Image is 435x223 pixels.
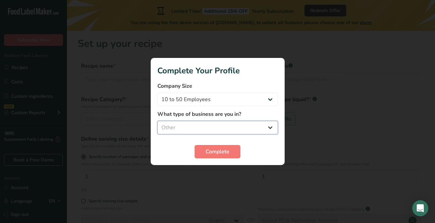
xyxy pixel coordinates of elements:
span: Complete [206,148,229,156]
label: Company Size [157,82,278,90]
button: Complete [195,145,240,158]
div: Open Intercom Messenger [412,200,428,216]
h1: Complete Your Profile [157,65,278,77]
label: What type of business are you in? [157,110,278,118]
